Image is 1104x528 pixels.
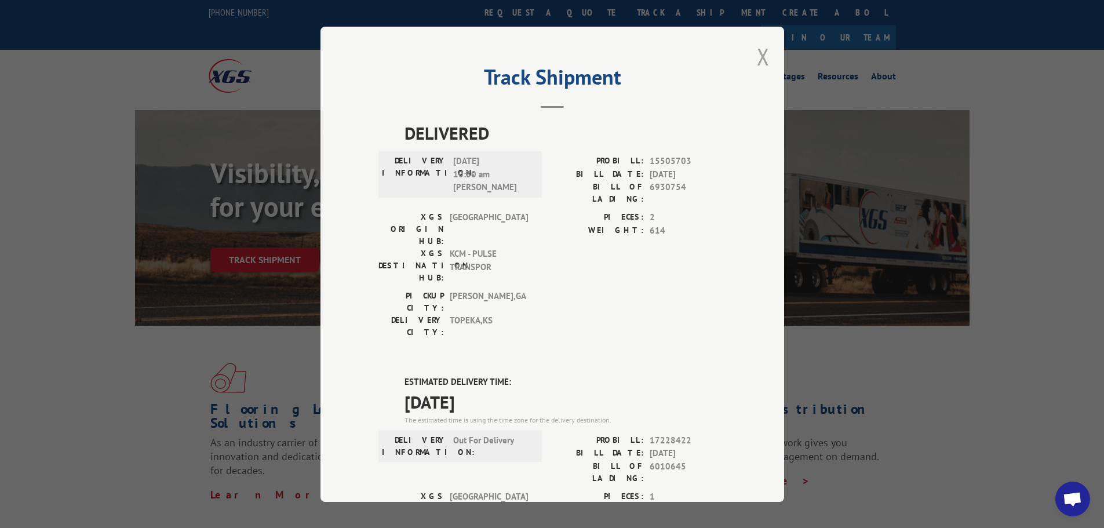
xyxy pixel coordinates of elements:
[378,211,444,247] label: XGS ORIGIN HUB:
[650,224,726,237] span: 614
[650,167,726,181] span: [DATE]
[757,41,770,72] button: Close modal
[405,376,726,389] label: ESTIMATED DELIVERY TIME:
[552,490,644,503] label: PIECES:
[552,211,644,224] label: PIECES:
[650,181,726,205] span: 6930754
[378,247,444,284] label: XGS DESTINATION HUB:
[453,155,531,194] span: [DATE] 10:30 am [PERSON_NAME]
[552,447,644,460] label: BILL DATE:
[1055,482,1090,516] div: Open chat
[405,388,726,414] span: [DATE]
[650,211,726,224] span: 2
[450,290,528,314] span: [PERSON_NAME] , GA
[450,211,528,247] span: [GEOGRAPHIC_DATA]
[650,434,726,447] span: 17228422
[382,434,447,458] label: DELIVERY INFORMATION:
[552,434,644,447] label: PROBILL:
[378,314,444,338] label: DELIVERY CITY:
[650,155,726,168] span: 15505703
[453,434,531,458] span: Out For Delivery
[405,120,726,146] span: DELIVERED
[378,490,444,526] label: XGS ORIGIN HUB:
[650,460,726,484] span: 6010645
[405,414,726,425] div: The estimated time is using the time zone for the delivery destination.
[552,181,644,205] label: BILL OF LADING:
[450,314,528,338] span: TOPEKA , KS
[552,460,644,484] label: BILL OF LADING:
[450,490,528,526] span: [GEOGRAPHIC_DATA]
[650,490,726,503] span: 1
[378,290,444,314] label: PICKUP CITY:
[552,155,644,168] label: PROBILL:
[552,167,644,181] label: BILL DATE:
[378,69,726,91] h2: Track Shipment
[450,247,528,284] span: KCM - PULSE TRANSPOR
[552,224,644,237] label: WEIGHT:
[382,155,447,194] label: DELIVERY INFORMATION:
[650,447,726,460] span: [DATE]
